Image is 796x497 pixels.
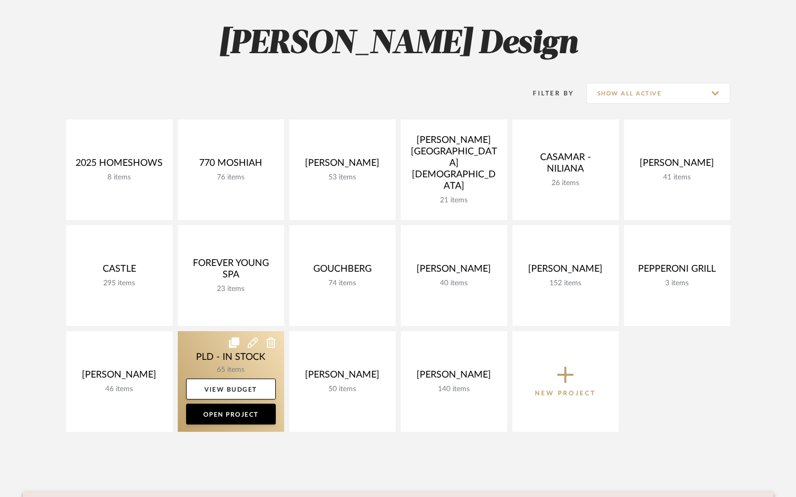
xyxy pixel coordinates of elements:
h2: [PERSON_NAME] Design [23,25,774,64]
div: 50 items [298,385,387,394]
div: [PERSON_NAME] [298,369,387,385]
div: [PERSON_NAME][GEOGRAPHIC_DATA][DEMOGRAPHIC_DATA] [409,135,499,196]
a: View Budget [186,379,276,399]
p: New Project [535,388,596,398]
div: 46 items [75,385,164,394]
div: 140 items [409,385,499,394]
div: [PERSON_NAME] [409,369,499,385]
button: New Project [512,331,619,432]
div: [PERSON_NAME] [409,263,499,279]
div: CASAMAR - NILIANA [521,152,610,179]
div: FOREVER YOUNG SPA [186,258,276,285]
div: 3 items [632,279,722,288]
div: CASTLE [75,263,164,279]
div: [PERSON_NAME] [632,157,722,173]
div: 770 MOSHIAH [186,157,276,173]
div: 41 items [632,173,722,182]
div: 21 items [409,196,499,205]
a: Open Project [186,404,276,425]
div: Filter By [520,88,574,99]
div: 40 items [409,279,499,288]
div: [PERSON_NAME] [298,157,387,173]
div: 152 items [521,279,610,288]
div: [PERSON_NAME] [521,263,610,279]
div: 295 items [75,279,164,288]
div: 76 items [186,173,276,182]
div: 23 items [186,285,276,294]
div: 2025 HOMESHOWS [75,157,164,173]
div: 8 items [75,173,164,182]
div: PEPPERONI GRILL [632,263,722,279]
div: GOUCHBERG [298,263,387,279]
div: 53 items [298,173,387,182]
div: 26 items [521,179,610,188]
div: [PERSON_NAME] [75,369,164,385]
div: 74 items [298,279,387,288]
